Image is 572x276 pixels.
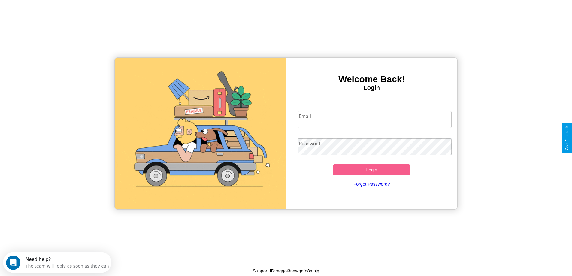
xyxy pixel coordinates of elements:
h3: Welcome Back! [286,74,458,84]
iframe: Intercom live chat [6,256,20,270]
img: gif [115,58,286,209]
div: The team will reply as soon as they can [23,10,106,16]
p: Support ID: mggoi3ndwqqfn8msjg [253,267,319,275]
iframe: Intercom live chat discovery launcher [3,252,111,273]
button: Login [333,164,410,175]
a: Forgot Password? [295,175,449,193]
h4: Login [286,84,458,91]
div: Need help? [23,5,106,10]
div: Give Feedback [565,126,569,150]
div: Open Intercom Messenger [2,2,112,19]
